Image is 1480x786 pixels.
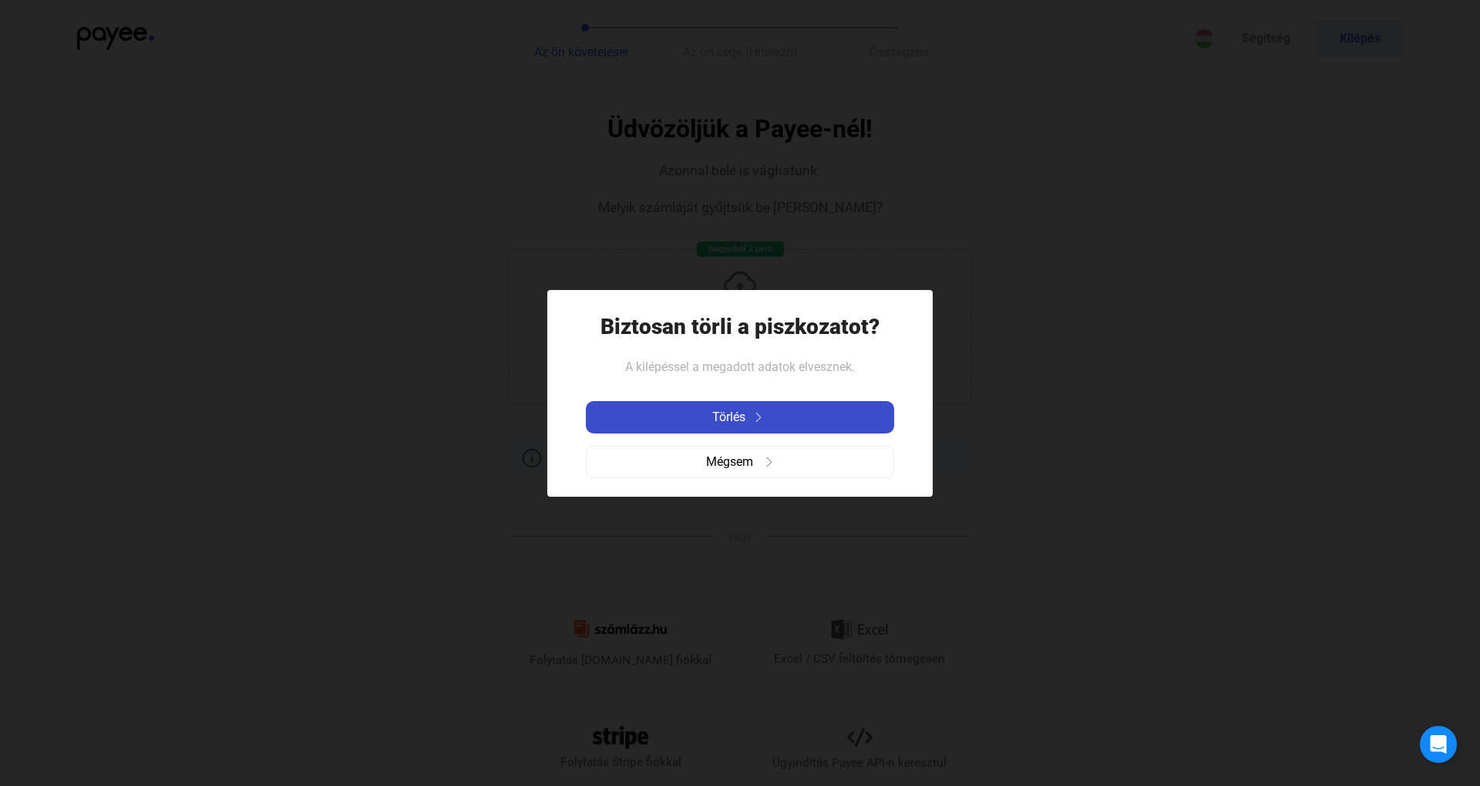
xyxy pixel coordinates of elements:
img: arrow-right-grey [765,457,774,467]
button: Törlésarrow-right-white [586,401,894,433]
span: Törlés [712,408,745,427]
button: Mégsemarrow-right-grey [586,446,894,478]
div: Open Intercom Messenger [1420,726,1457,763]
span: A kilépéssel a megadott adatok elvesznek. [625,359,855,374]
img: arrow-right-white [749,413,768,422]
h1: Biztosan törli a piszkozatot? [600,313,880,340]
span: Mégsem [706,453,753,471]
